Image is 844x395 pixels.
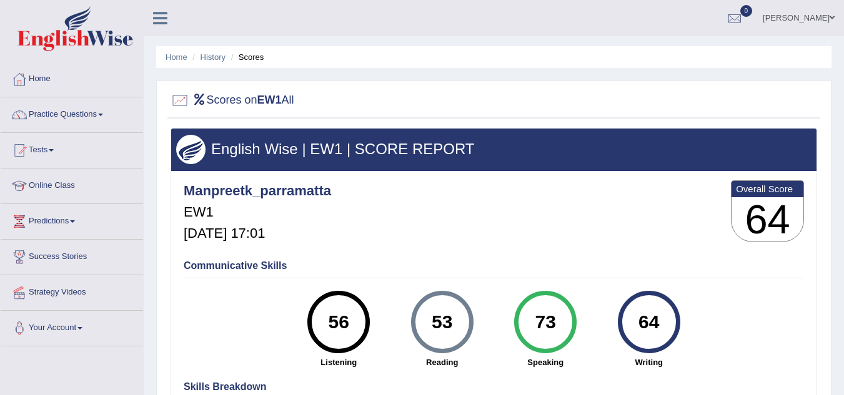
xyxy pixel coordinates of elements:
h4: Communicative Skills [184,260,804,271]
h4: Manpreetk_parramatta [184,183,331,198]
div: 53 [419,296,465,348]
h3: 64 [732,197,803,242]
h5: [DATE] 17:01 [184,226,331,241]
span: 0 [740,5,753,17]
a: Predictions [1,204,143,235]
li: Scores [228,51,264,63]
h2: Scores on All [171,91,294,110]
strong: Reading [397,356,488,368]
div: 73 [523,296,568,348]
div: 56 [316,296,362,348]
b: Overall Score [736,183,799,194]
img: wings.png [176,135,206,164]
a: Online Class [1,168,143,200]
h5: EW1 [184,205,331,220]
h4: Skills Breakdown [184,381,804,393]
strong: Speaking [500,356,592,368]
h3: English Wise | EW1 | SCORE REPORT [176,141,812,157]
a: Home [1,62,143,93]
a: Home [166,52,187,62]
a: Practice Questions [1,97,143,129]
div: 64 [626,296,672,348]
strong: Listening [294,356,385,368]
b: EW1 [257,94,282,106]
a: Tests [1,133,143,164]
a: Strategy Videos [1,275,143,306]
strong: Writing [603,356,695,368]
a: Success Stories [1,240,143,271]
a: History [201,52,226,62]
a: Your Account [1,311,143,342]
